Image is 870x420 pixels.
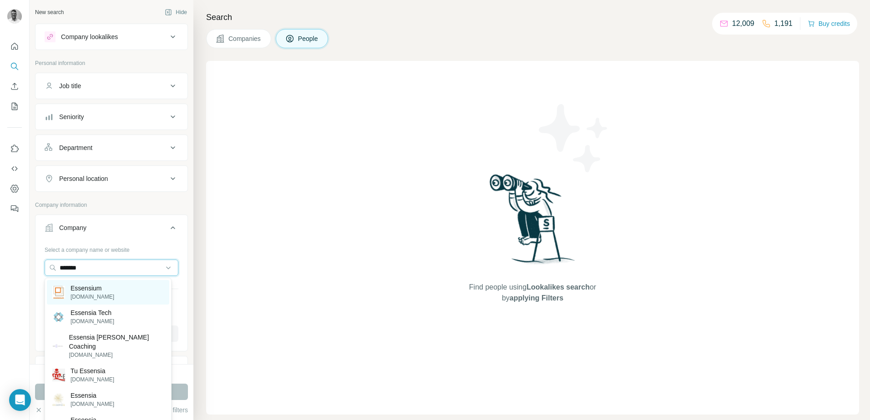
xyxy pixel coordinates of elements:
p: [DOMAIN_NAME] [71,317,114,325]
img: Essensia [52,393,65,406]
button: Personal location [35,168,187,190]
span: Lookalikes search [526,283,590,291]
div: Seniority [59,112,84,121]
p: 1,191 [774,18,793,29]
button: Quick start [7,38,22,55]
img: Tu Essensia [52,369,65,381]
h4: Search [206,11,859,24]
span: People [298,34,319,43]
button: My lists [7,98,22,115]
button: Clear [35,405,61,415]
img: Essensium [52,286,65,299]
button: Company [35,217,187,242]
div: Company lookalikes [61,32,118,41]
img: Surfe Illustration - Woman searching with binoculars [486,172,580,273]
div: New search [35,8,64,16]
p: Company information [35,201,188,209]
button: Dashboard [7,180,22,197]
button: Feedback [7,200,22,217]
p: 12,009 [732,18,754,29]
p: Personal information [35,59,188,67]
span: Find people using or by [460,282,605,304]
p: Tu Essensia [71,366,114,375]
button: Seniority [35,106,187,128]
button: Enrich CSV [7,78,22,95]
span: Companies [228,34,262,43]
p: Essensia [PERSON_NAME] Coaching [69,333,164,351]
p: [DOMAIN_NAME] [71,400,114,408]
div: Open Intercom Messenger [9,389,31,411]
button: Search [7,58,22,75]
p: Essensium [71,284,114,293]
img: Essensia Tech [52,310,65,323]
div: Personal location [59,174,108,183]
button: Department [35,137,187,159]
button: Use Surfe API [7,160,22,177]
div: Job title [59,81,81,90]
p: [DOMAIN_NAME] [71,293,114,301]
img: Essensia Carrière Coaching [52,340,63,351]
div: Department [59,143,92,152]
img: Surfe Illustration - Stars [533,97,615,179]
button: Job title [35,75,187,97]
span: applying Filters [510,294,563,302]
div: Company [59,223,86,232]
p: Essensia Tech [71,308,114,317]
p: [DOMAIN_NAME] [69,351,164,359]
button: Hide [158,5,193,19]
button: Industry [35,358,187,380]
button: Buy credits [808,17,850,30]
p: Essensia [71,391,114,400]
div: Select a company name or website [45,242,178,254]
p: [DOMAIN_NAME] [71,375,114,384]
img: Avatar [7,9,22,24]
button: Company lookalikes [35,26,187,48]
button: Use Surfe on LinkedIn [7,140,22,157]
